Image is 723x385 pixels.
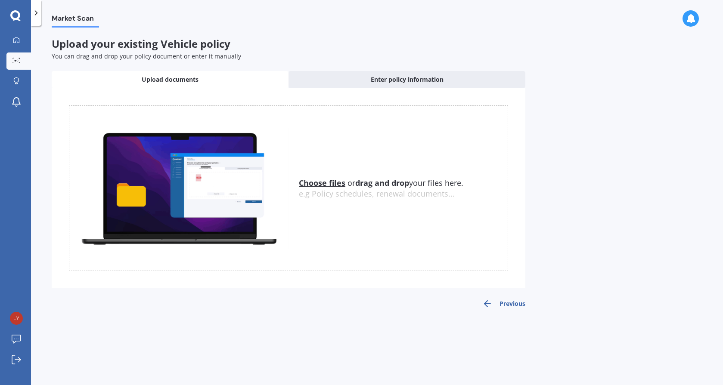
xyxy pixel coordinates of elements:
[142,75,199,84] span: Upload documents
[299,189,508,199] div: e.g Policy schedules, renewal documents...
[482,299,525,309] button: Previous
[299,178,345,188] u: Choose files
[52,14,99,26] span: Market Scan
[371,75,444,84] span: Enter policy information
[69,128,289,249] img: upload.de96410c8ce839c3fdd5.gif
[52,37,230,51] span: Upload your existing Vehicle policy
[10,312,23,325] img: c17726d9ddfa77d4e92f6cbc74801e58
[299,178,463,188] span: or your files here.
[355,178,409,188] b: drag and drop
[52,52,241,60] span: You can drag and drop your policy document or enter it manually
